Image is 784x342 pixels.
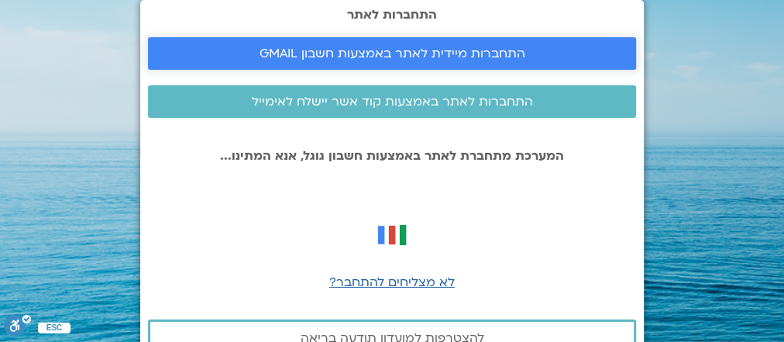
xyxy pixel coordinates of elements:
[260,47,525,60] span: התחברות מיידית לאתר באמצעות חשבון GMAIL
[148,85,636,118] a: התחברות לאתר באמצעות קוד אשר יישלח לאימייל
[148,149,636,163] p: המערכת מתחברת לאתר באמצעות חשבון גוגל, אנא המתינו...
[148,8,636,22] h2: התחברות לאתר
[329,274,455,291] a: לא מצליחים להתחבר?
[252,95,533,109] span: התחברות לאתר באמצעות קוד אשר יישלח לאימייל
[148,37,636,70] a: התחברות מיידית לאתר באמצעות חשבון GMAIL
